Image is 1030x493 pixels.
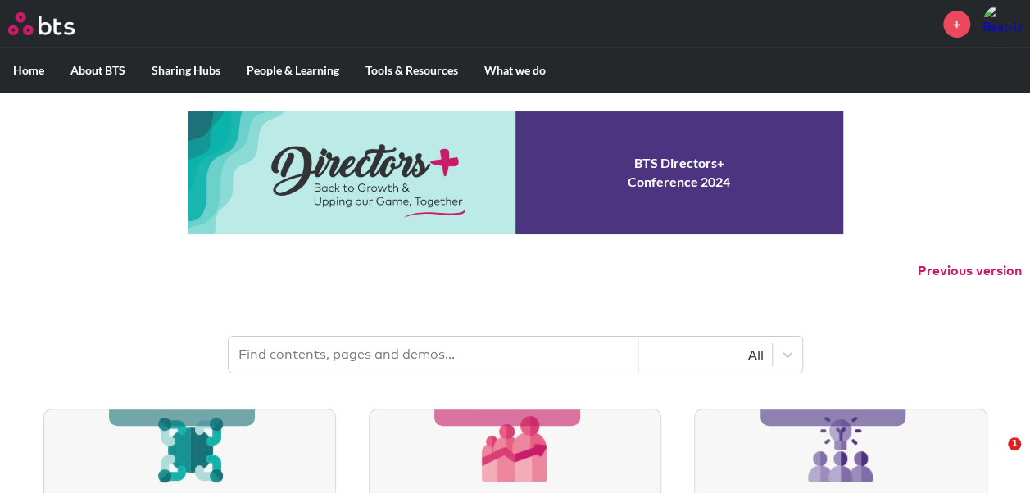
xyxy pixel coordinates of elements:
[8,12,75,35] img: BTS Logo
[943,11,970,38] a: +
[1008,437,1021,450] span: 1
[476,409,554,487] img: [object Object]
[57,49,138,92] label: About BTS
[352,49,471,92] label: Tools & Resources
[471,49,559,92] label: What we do
[982,4,1022,43] img: Beatriz Marsili
[982,4,1022,43] a: Profile
[8,12,105,35] a: Go home
[151,409,229,487] img: [object Object]
[138,49,234,92] label: Sharing Hubs
[801,409,880,488] img: [object Object]
[188,111,843,234] a: Conference 2024
[918,262,1022,280] button: Previous version
[974,437,1014,477] iframe: Intercom live chat
[234,49,352,92] label: People & Learning
[229,337,638,373] input: Find contents, pages and demos...
[647,346,764,364] div: All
